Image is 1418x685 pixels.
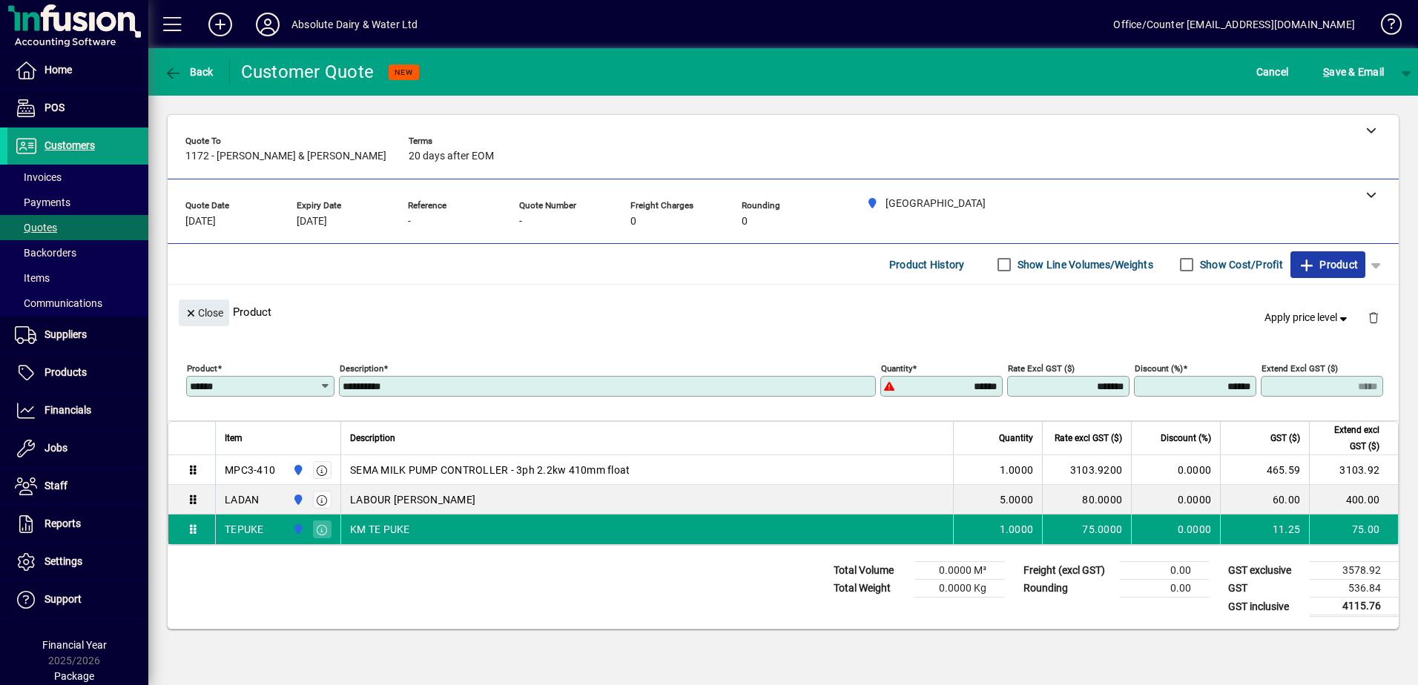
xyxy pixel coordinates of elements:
[1310,562,1399,580] td: 3578.92
[1356,311,1391,324] app-page-header-button: Delete
[1309,514,1398,544] td: 75.00
[44,404,91,416] span: Financials
[350,522,410,537] span: KM TE PUKE
[1197,257,1283,272] label: Show Cost/Profit
[1221,580,1310,598] td: GST
[7,240,148,265] a: Backorders
[164,66,214,78] span: Back
[1120,580,1209,598] td: 0.00
[742,216,748,228] span: 0
[42,639,107,651] span: Financial Year
[44,593,82,605] span: Support
[7,291,148,316] a: Communications
[883,251,971,278] button: Product History
[15,297,102,309] span: Communications
[44,480,67,492] span: Staff
[1113,13,1355,36] div: Office/Counter [EMAIL_ADDRESS][DOMAIN_NAME]
[197,11,244,38] button: Add
[1052,492,1122,507] div: 80.0000
[15,171,62,183] span: Invoices
[1253,59,1293,85] button: Cancel
[1356,300,1391,335] button: Delete
[44,64,72,76] span: Home
[44,328,87,340] span: Suppliers
[409,150,494,162] span: 20 days after EOM
[350,492,475,507] span: LABOUR [PERSON_NAME]
[7,543,148,580] a: Settings
[160,59,217,85] button: Back
[44,555,82,567] span: Settings
[185,150,386,162] span: 1172 - [PERSON_NAME] & [PERSON_NAME]
[350,430,395,446] span: Description
[519,216,522,228] span: -
[1000,492,1034,507] span: 5.0000
[395,67,413,77] span: NEW
[915,580,1004,598] td: 0.0000 Kg
[7,506,148,543] a: Reports
[1120,562,1209,580] td: 0.00
[1220,514,1309,544] td: 11.25
[7,165,148,190] a: Invoices
[1220,485,1309,514] td: 60.00
[1220,455,1309,485] td: 465.59
[1316,59,1391,85] button: Save & Email
[7,317,148,354] a: Suppliers
[1000,522,1034,537] span: 1.0000
[1015,257,1153,272] label: Show Line Volumes/Weights
[1310,580,1399,598] td: 536.84
[1131,455,1220,485] td: 0.0000
[225,492,259,507] div: LADAN
[7,90,148,127] a: POS
[1055,430,1122,446] span: Rate excl GST ($)
[999,430,1033,446] span: Quantity
[826,562,915,580] td: Total Volume
[1000,463,1034,477] span: 1.0000
[1319,422,1379,454] span: Extend excl GST ($)
[1309,485,1398,514] td: 400.00
[44,102,65,113] span: POS
[7,430,148,467] a: Jobs
[1309,455,1398,485] td: 3103.92
[185,301,223,325] span: Close
[1221,562,1310,580] td: GST exclusive
[881,363,912,374] mat-label: Quantity
[1264,310,1351,325] span: Apply price level
[297,216,327,228] span: [DATE]
[54,670,94,682] span: Package
[889,253,965,277] span: Product History
[1323,60,1384,84] span: ave & Email
[350,463,630,477] span: SEMA MILK PUMP CONTROLLER - 3ph 2.2kw 410mm float
[225,463,275,477] div: MPC3-410
[340,363,383,374] mat-label: Description
[1131,485,1220,514] td: 0.0000
[1323,66,1329,78] span: S
[15,247,76,259] span: Backorders
[1161,430,1211,446] span: Discount (%)
[1052,463,1122,477] div: 3103.9200
[408,216,411,228] span: -
[1008,363,1075,374] mat-label: Rate excl GST ($)
[1135,363,1183,374] mat-label: Discount (%)
[288,492,306,508] span: Matata Road
[7,215,148,240] a: Quotes
[225,430,243,446] span: Item
[44,517,81,529] span: Reports
[1221,598,1310,616] td: GST inclusive
[7,265,148,291] a: Items
[15,222,57,234] span: Quotes
[1310,598,1399,616] td: 4115.76
[175,305,233,319] app-page-header-button: Close
[1016,580,1120,598] td: Rounding
[1290,251,1365,278] button: Product
[826,580,915,598] td: Total Weight
[225,522,264,537] div: TEPUKE
[7,468,148,505] a: Staff
[288,521,306,537] span: Matata Road
[244,11,291,38] button: Profile
[1131,514,1220,544] td: 0.0000
[15,272,50,284] span: Items
[185,216,216,228] span: [DATE]
[291,13,418,36] div: Absolute Dairy & Water Ltd
[241,60,375,84] div: Customer Quote
[1259,305,1356,331] button: Apply price level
